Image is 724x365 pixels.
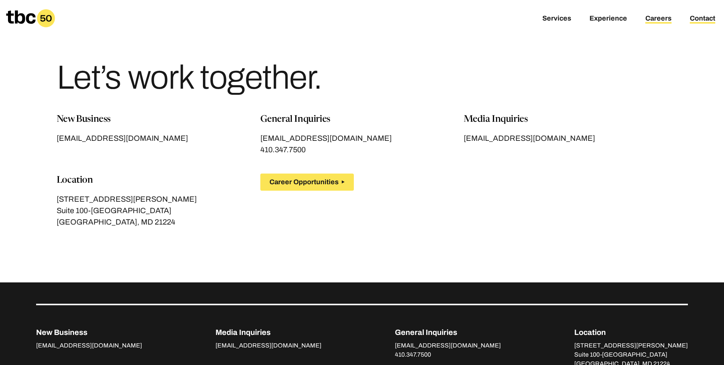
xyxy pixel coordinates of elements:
[215,342,322,351] a: [EMAIL_ADDRESS][DOMAIN_NAME]
[574,327,688,338] p: Location
[57,205,260,216] p: Suite 100-[GEOGRAPHIC_DATA]
[260,113,464,126] p: General Inquiries
[464,113,667,126] p: Media Inquiries
[260,144,306,155] a: 410.347.7500
[57,174,260,187] p: Location
[57,134,188,144] span: [EMAIL_ADDRESS][DOMAIN_NAME]
[395,351,431,360] a: 410.347.7500
[57,216,260,228] p: [GEOGRAPHIC_DATA], MD 21224
[464,132,667,144] a: [EMAIL_ADDRESS][DOMAIN_NAME]
[395,342,501,351] a: [EMAIL_ADDRESS][DOMAIN_NAME]
[57,61,322,94] h1: Let’s work together.
[260,132,464,144] a: [EMAIL_ADDRESS][DOMAIN_NAME]
[6,9,55,27] a: Homepage
[36,342,142,351] a: [EMAIL_ADDRESS][DOMAIN_NAME]
[574,350,688,359] p: Suite 100-[GEOGRAPHIC_DATA]
[395,327,501,338] p: General Inquiries
[57,132,260,144] a: [EMAIL_ADDRESS][DOMAIN_NAME]
[260,134,392,144] span: [EMAIL_ADDRESS][DOMAIN_NAME]
[589,14,627,24] a: Experience
[57,113,260,126] p: New Business
[269,178,339,186] span: Career Opportunities
[260,145,306,155] span: 410.347.7500
[690,14,715,24] a: Contact
[36,327,142,338] p: New Business
[464,134,595,144] span: [EMAIL_ADDRESS][DOMAIN_NAME]
[542,14,571,24] a: Services
[260,174,354,191] button: Career Opportunities
[215,327,322,338] p: Media Inquiries
[57,193,260,205] p: [STREET_ADDRESS][PERSON_NAME]
[645,14,672,24] a: Careers
[574,341,688,350] p: [STREET_ADDRESS][PERSON_NAME]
